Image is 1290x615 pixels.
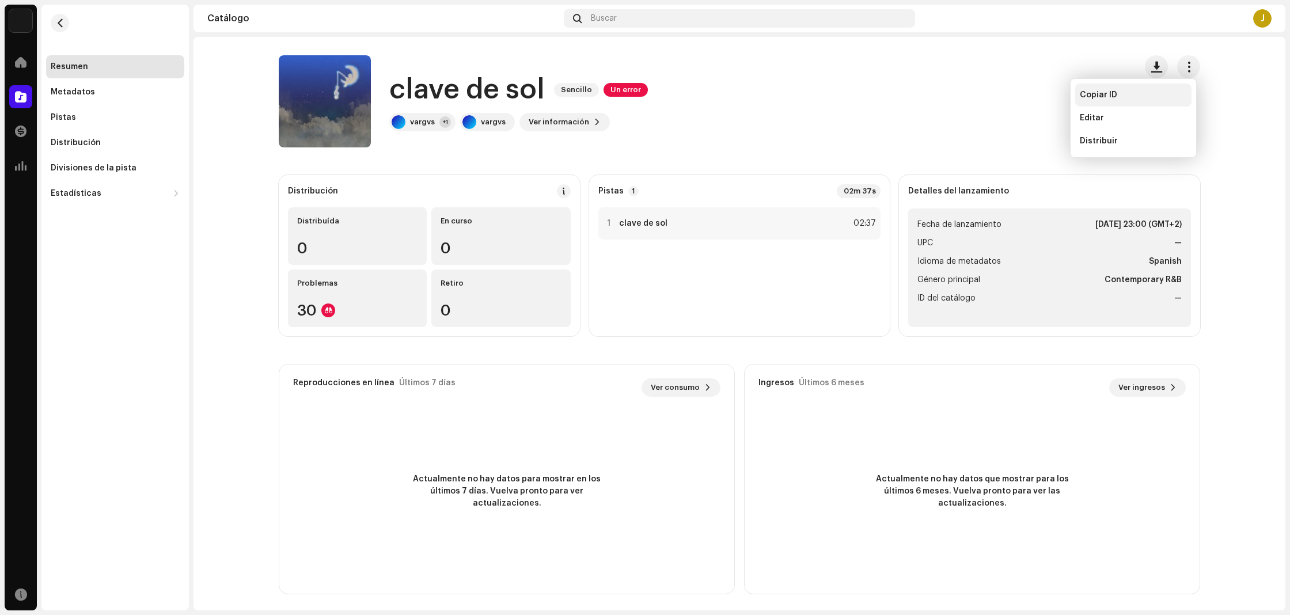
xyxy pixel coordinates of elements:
button: Ver consumo [642,378,720,397]
div: +1 [439,116,451,128]
div: Distribución [288,187,338,196]
span: Idioma de metadatos [917,255,1001,268]
div: Divisiones de la pista [51,164,136,173]
strong: Detalles del lanzamiento [908,187,1009,196]
div: Metadatos [51,88,95,97]
re-m-nav-item: Pistas [46,106,184,129]
p-badge: 1 [628,186,639,196]
div: Distribuída [297,217,418,226]
div: Distribución [51,138,101,147]
span: Ver información [529,111,589,134]
div: J [1253,9,1272,28]
div: Pistas [51,113,76,122]
div: Catálogo [207,14,559,23]
span: Ver ingresos [1118,376,1165,399]
strong: Spanish [1149,255,1182,268]
span: Distribuir [1080,136,1118,146]
div: Problemas [297,279,418,288]
div: Retiro [441,279,561,288]
button: Ver ingresos [1109,378,1186,397]
re-m-nav-item: Metadatos [46,81,184,104]
span: Editar [1080,113,1104,123]
strong: — [1174,236,1182,250]
span: Buscar [591,14,617,23]
re-m-nav-dropdown: Estadísticas [46,182,184,205]
div: Últimos 6 meses [799,378,864,388]
div: 02m 37s [837,184,881,198]
span: Fecha de lanzamiento [917,218,1001,231]
div: Ingresos [758,378,794,388]
span: UPC [917,236,933,250]
span: Un error [604,83,648,97]
span: Actualmente no hay datos que mostrar para los últimos 6 meses. Vuelva pronto para ver las actuali... [868,473,1076,510]
strong: Contemporary R&B [1105,273,1182,287]
span: Sencillo [554,83,599,97]
div: Reproducciones en línea [293,378,394,388]
span: Género principal [917,273,980,287]
strong: [DATE] 23:00 (GMT+2) [1095,218,1182,231]
button: Ver información [519,113,610,131]
div: Últimos 7 días [399,378,456,388]
div: Resumen [51,62,88,71]
div: vargvs [410,117,435,127]
h1: clave de sol [389,71,545,108]
img: 297a105e-aa6c-4183-9ff4-27133c00f2e2 [9,9,32,32]
span: Ver consumo [651,376,700,399]
re-m-nav-item: Divisiones de la pista [46,157,184,180]
strong: clave de sol [619,219,667,228]
div: vargvs [481,117,506,127]
span: ID del catálogo [917,291,976,305]
strong: — [1174,291,1182,305]
div: Estadísticas [51,189,101,198]
span: Copiar ID [1080,90,1117,100]
div: 02:37 [851,217,876,230]
strong: Pistas [598,187,624,196]
re-m-nav-item: Distribución [46,131,184,154]
re-m-nav-item: Resumen [46,55,184,78]
span: Actualmente no hay datos para mostrar en los últimos 7 días. Vuelva pronto para ver actualizaciones. [403,473,610,510]
div: En curso [441,217,561,226]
